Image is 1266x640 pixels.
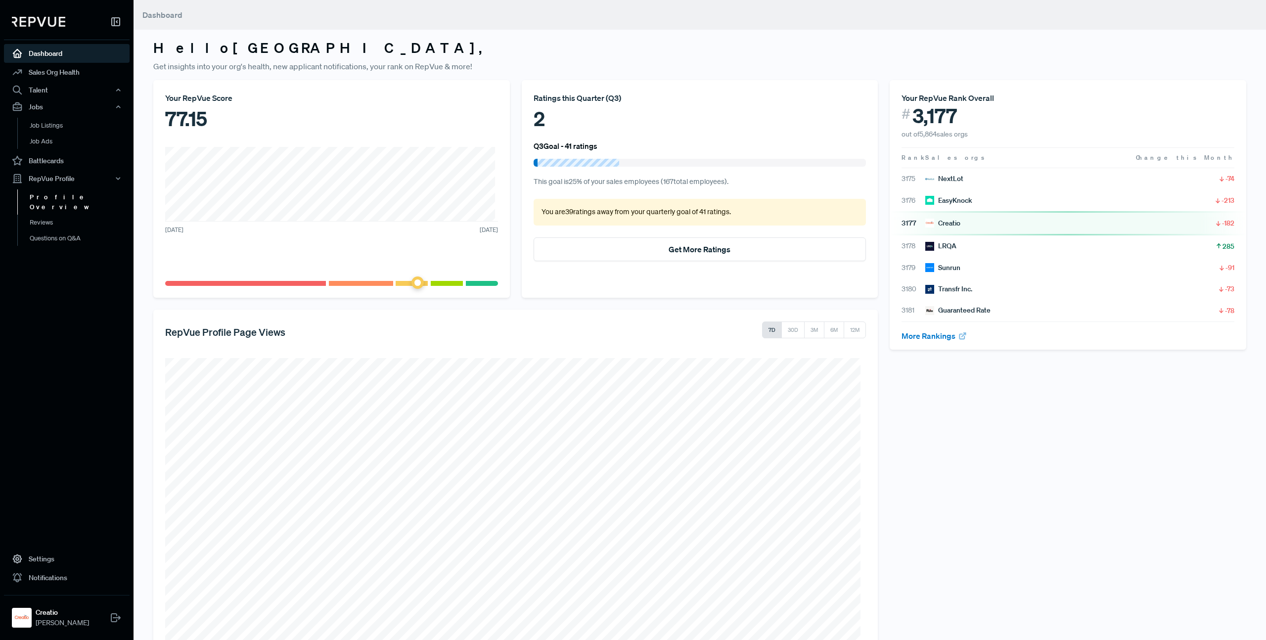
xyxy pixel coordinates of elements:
span: -74 [1225,174,1234,183]
img: EasyKnock [925,196,934,205]
img: LRQA [925,242,934,251]
span: Rank [902,153,925,162]
h3: Hello [GEOGRAPHIC_DATA] , [153,40,1246,56]
img: NextLot [925,175,934,183]
span: Change this Month [1136,153,1234,162]
span: 3178 [902,241,925,251]
img: Creatio [14,610,30,626]
a: More Rankings [902,331,967,341]
a: Battlecards [4,151,130,170]
h5: RepVue Profile Page Views [165,326,285,338]
span: -182 [1222,218,1234,228]
span: 285 [1222,241,1234,251]
button: 6M [824,321,844,338]
div: Guaranteed Rate [925,305,991,316]
a: Questions on Q&A [17,230,143,246]
button: 7D [762,321,782,338]
span: out of 5,864 sales orgs [902,130,968,138]
button: 30D [781,321,805,338]
button: 12M [844,321,866,338]
a: Job Ads [17,134,143,149]
button: Talent [4,82,130,98]
button: Jobs [4,98,130,115]
div: Creatio [925,218,960,229]
span: 3175 [902,174,925,184]
a: Notifications [4,568,130,587]
span: [DATE] [165,226,183,234]
div: Transfr Inc. [925,284,972,294]
span: 3,177 [912,104,957,128]
span: 3180 [902,284,925,294]
span: 3181 [902,305,925,316]
button: Get More Ratings [534,237,866,261]
strong: Creatio [36,607,89,618]
span: 3177 [902,218,925,229]
h6: Q3 Goal - 41 ratings [534,141,597,150]
div: Sunrun [925,263,960,273]
a: Settings [4,549,130,568]
p: Get insights into your org's health, new applicant notifications, your rank on RepVue & more! [153,60,1246,72]
span: # [902,104,910,124]
img: Sunrun [925,263,934,272]
span: -73 [1225,284,1234,294]
div: Your RepVue Score [165,92,498,104]
span: Your RepVue Rank Overall [902,93,994,103]
img: Creatio [925,219,934,228]
a: Profile Overview [17,189,143,215]
div: Ratings this Quarter ( Q3 ) [534,92,866,104]
img: Guaranteed Rate [925,306,934,315]
span: [PERSON_NAME] [36,618,89,628]
div: 2 [534,104,866,134]
div: NextLot [925,174,963,184]
div: 77.15 [165,104,498,134]
span: 3179 [902,263,925,273]
div: LRQA [925,241,956,251]
a: CreatioCreatio[PERSON_NAME] [4,595,130,632]
span: 3176 [902,195,925,206]
a: Reviews [17,215,143,230]
a: Sales Org Health [4,63,130,82]
div: EasyKnock [925,195,972,206]
button: RepVue Profile [4,170,130,187]
span: -213 [1221,195,1234,205]
p: This goal is 25 % of your sales employees ( 167 total employees). [534,177,866,187]
a: Dashboard [4,44,130,63]
span: Dashboard [142,10,182,20]
a: Job Listings [17,118,143,134]
img: RepVue [12,17,65,27]
span: Sales orgs [925,153,986,162]
button: 3M [804,321,824,338]
span: [DATE] [480,226,498,234]
img: Transfr Inc. [925,285,934,294]
p: You are 39 ratings away from your quarterly goal of 41 ratings . [542,207,859,218]
span: -91 [1225,263,1234,273]
span: -78 [1225,306,1234,316]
